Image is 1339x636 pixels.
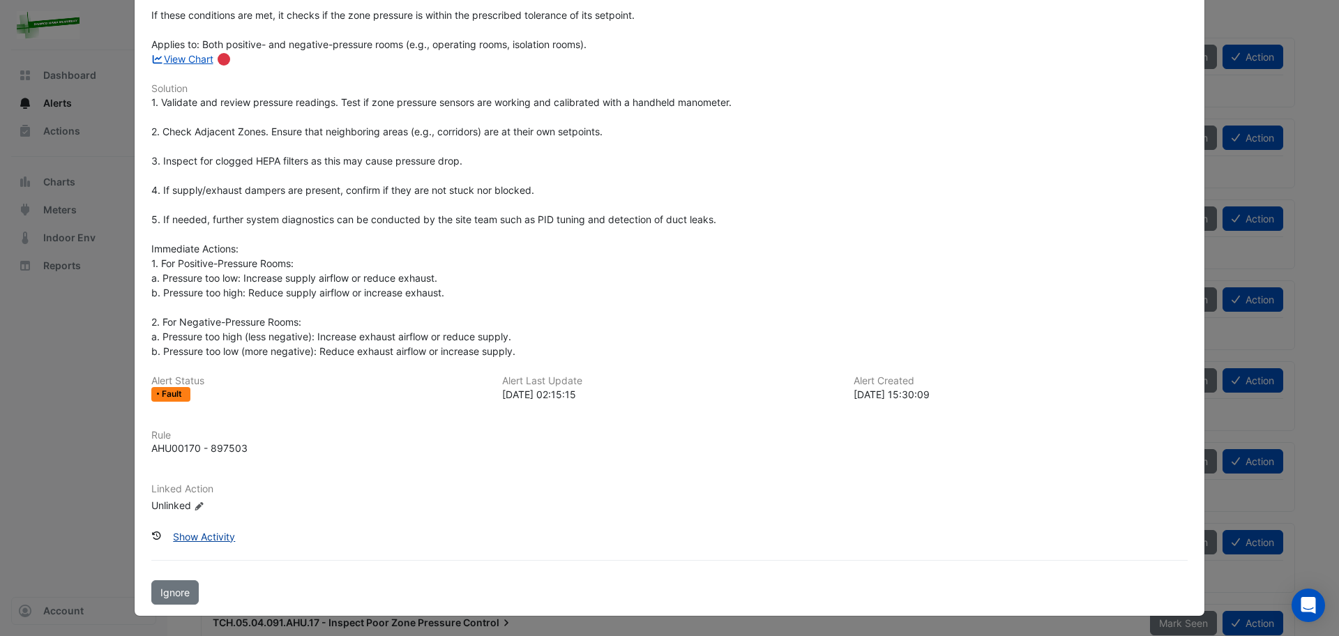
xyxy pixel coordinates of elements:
span: Fault [162,390,185,398]
button: Ignore [151,580,199,605]
div: Tooltip anchor [218,53,230,66]
div: [DATE] 15:30:09 [854,387,1188,402]
span: 1. Validate and review pressure readings. Test if zone pressure sensors are working and calibrate... [151,96,732,357]
span: Ignore [160,586,190,598]
h6: Alert Status [151,375,485,387]
h6: Solution [151,83,1188,95]
div: [DATE] 02:15:15 [502,387,836,402]
div: AHU00170 - 897503 [151,441,248,455]
fa-icon: Edit Linked Action [194,501,204,511]
div: Unlinked [151,498,319,513]
h6: Linked Action [151,483,1188,495]
div: Open Intercom Messenger [1292,589,1325,622]
h6: Alert Last Update [502,375,836,387]
h6: Alert Created [854,375,1188,387]
a: View Chart [151,53,213,65]
button: Show Activity [164,524,244,549]
h6: Rule [151,430,1188,441]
